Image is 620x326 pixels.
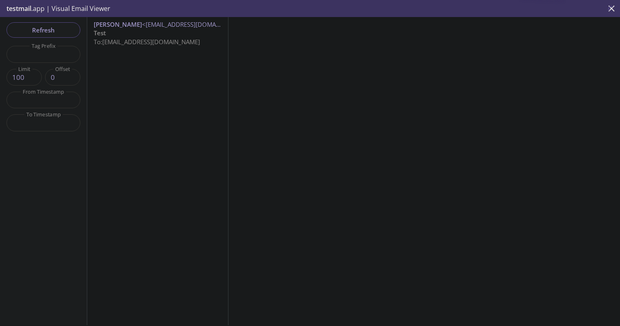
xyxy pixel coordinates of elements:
[87,17,228,49] div: [PERSON_NAME]<[EMAIL_ADDRESS][DOMAIN_NAME]>TestTo:[EMAIL_ADDRESS][DOMAIN_NAME]
[94,38,200,46] span: To: [EMAIL_ADDRESS][DOMAIN_NAME]
[94,29,106,37] span: Test
[94,20,142,28] span: [PERSON_NAME]
[13,25,74,35] span: Refresh
[6,22,80,38] button: Refresh
[6,4,31,13] span: testmail
[142,20,247,28] span: <[EMAIL_ADDRESS][DOMAIN_NAME]>
[87,17,228,50] nav: emails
